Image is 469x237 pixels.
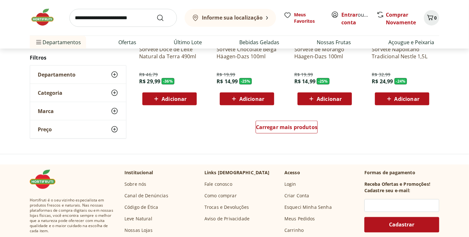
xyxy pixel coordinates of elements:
[185,9,276,27] button: Informe sua localização
[317,78,330,85] span: - 25 %
[256,125,318,130] span: Carregar mais produtos
[298,93,352,105] button: Adicionar
[372,46,433,60] a: Sorvete Napolitano Tradicional Nestle 1,5L
[118,38,136,46] a: Ofertas
[139,71,158,78] span: R$ 46,79
[69,9,177,27] input: search
[284,227,304,234] a: Carrinho
[220,93,274,105] button: Adicionar
[388,38,434,46] a: Açougue e Peixaria
[156,14,172,22] button: Submit Search
[204,181,232,188] a: Fale conosco
[38,126,52,133] span: Preço
[424,10,439,26] button: Carrinho
[38,108,54,114] span: Marca
[317,96,342,102] span: Adicionar
[372,71,390,78] span: R$ 32,99
[317,38,351,46] a: Nossas Frutas
[124,216,152,222] a: Leve Natural
[217,46,277,60] a: Sorvete Chocolate Belga Häagen-Dazs 100ml
[386,11,416,26] a: Comprar Novamente
[239,96,264,102] span: Adicionar
[204,216,250,222] a: Aviso de Privacidade
[294,46,355,60] a: Sorvete de Morango Häagen-Dazs 100ml
[30,198,114,234] span: Hortifruti é o seu vizinho especialista em produtos frescos e naturais. Nas nossas plataformas de...
[217,78,238,85] span: R$ 14,99
[217,71,235,78] span: R$ 19,99
[364,188,410,194] h3: Cadastre seu e-mail:
[30,170,62,189] img: Hortifruti
[124,170,153,176] p: Institucional
[139,46,200,60] a: Sorvete Doce de Leite Natural da Terra 490ml
[162,96,187,102] span: Adicionar
[124,227,153,234] a: Nossas Lojas
[284,170,300,176] p: Acesso
[139,78,160,85] span: R$ 29,99
[30,102,126,120] button: Marca
[394,96,419,102] span: Adicionar
[341,11,370,26] span: ou
[239,78,252,85] span: - 25 %
[38,71,76,78] span: Departamento
[434,15,437,21] span: 0
[256,121,318,136] a: Carregar mais produtos
[38,90,62,96] span: Categoria
[284,216,315,222] a: Meus Pedidos
[35,35,81,50] span: Departamentos
[284,12,323,24] a: Meus Favoritos
[162,78,174,85] span: - 36 %
[341,11,358,18] a: Entrar
[364,170,439,176] p: Formas de pagamento
[202,14,263,21] b: Informe sua localização
[204,193,237,199] a: Como comprar
[372,78,393,85] span: R$ 24,99
[30,51,126,64] h2: Filtros
[294,78,315,85] span: R$ 14,99
[35,35,43,50] button: Menu
[294,12,323,24] span: Meus Favoritos
[174,38,202,46] a: Último Lote
[389,222,415,227] span: Cadastrar
[30,84,126,102] button: Categoria
[375,93,429,105] button: Adicionar
[30,8,62,27] img: Hortifruti
[30,66,126,84] button: Departamento
[294,71,313,78] span: R$ 19,99
[124,193,168,199] a: Canal de Denúncias
[284,181,296,188] a: Login
[341,11,377,26] a: Criar conta
[142,93,197,105] button: Adicionar
[284,193,309,199] a: Criar Conta
[364,181,430,188] h3: Receba Ofertas e Promoções!
[124,181,146,188] a: Sobre nós
[204,204,249,211] a: Trocas e Devoluções
[239,38,279,46] a: Bebidas Geladas
[204,170,270,176] p: Links [DEMOGRAPHIC_DATA]
[124,204,158,211] a: Código de Ética
[394,78,407,85] span: - 24 %
[284,204,332,211] a: Esqueci Minha Senha
[364,217,439,233] button: Cadastrar
[30,120,126,138] button: Preço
